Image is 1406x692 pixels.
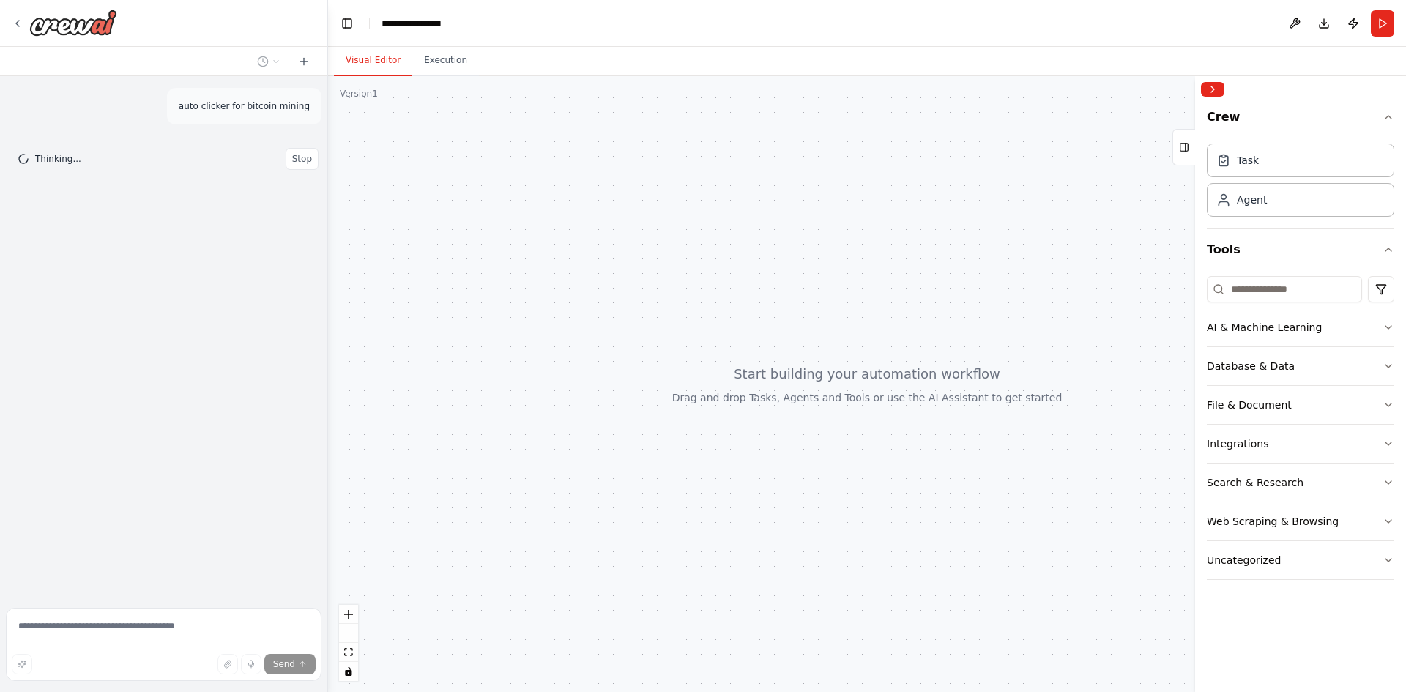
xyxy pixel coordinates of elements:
button: Upload files [217,654,238,674]
div: AI & Machine Learning [1207,320,1322,335]
img: Logo [29,10,117,36]
div: Uncategorized [1207,553,1281,568]
div: File & Document [1207,398,1292,412]
button: Database & Data [1207,347,1394,385]
div: Database & Data [1207,359,1295,373]
div: Tools [1207,270,1394,592]
nav: breadcrumb [382,16,455,31]
div: Crew [1207,138,1394,228]
button: Tools [1207,229,1394,270]
div: Version 1 [340,88,378,100]
button: Hide left sidebar [337,13,357,34]
p: auto clicker for bitcoin mining [179,100,310,113]
div: Integrations [1207,436,1268,451]
button: Collapse right sidebar [1201,82,1224,97]
button: Improve this prompt [12,654,32,674]
button: Execution [412,45,479,76]
button: Switch to previous chat [251,53,286,70]
div: Search & Research [1207,475,1303,490]
button: Start a new chat [292,53,316,70]
button: zoom in [339,605,358,624]
button: Send [264,654,316,674]
div: Task [1237,153,1259,168]
button: File & Document [1207,386,1394,424]
button: Search & Research [1207,464,1394,502]
button: Integrations [1207,425,1394,463]
button: Toggle Sidebar [1189,76,1201,692]
button: zoom out [339,624,358,643]
button: Click to speak your automation idea [241,654,261,674]
div: React Flow controls [339,605,358,681]
button: fit view [339,643,358,662]
button: Crew [1207,103,1394,138]
button: Visual Editor [334,45,412,76]
button: toggle interactivity [339,662,358,681]
button: AI & Machine Learning [1207,308,1394,346]
span: Thinking... [35,153,81,165]
span: Send [273,658,295,670]
span: Stop [292,153,312,165]
button: Uncategorized [1207,541,1394,579]
div: Web Scraping & Browsing [1207,514,1339,529]
button: Stop [286,148,319,170]
button: Web Scraping & Browsing [1207,502,1394,540]
div: Agent [1237,193,1267,207]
